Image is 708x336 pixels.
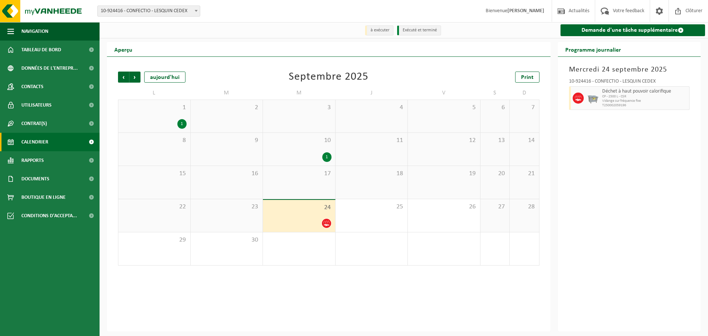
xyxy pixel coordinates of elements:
span: 22 [122,203,187,211]
span: 18 [339,170,404,178]
span: Navigation [21,22,48,41]
span: T250002059196 [602,103,688,108]
li: Exécuté et terminé [397,25,441,35]
span: 17 [267,170,332,178]
span: 13 [484,136,506,145]
span: 10-924416 - CONFECTIO - LESQUIN CEDEX [98,6,200,16]
span: 14 [513,136,535,145]
div: aujourd'hui [144,72,185,83]
span: CP - 2500 L - CSR [602,94,688,99]
span: 15 [122,170,187,178]
span: Précédent [118,72,129,83]
td: V [408,86,480,100]
td: M [191,86,263,100]
span: 21 [513,170,535,178]
span: Rapports [21,151,44,170]
span: Contacts [21,77,44,96]
span: 7 [513,104,535,112]
h2: Programme journalier [558,42,628,56]
div: 1 [322,152,332,162]
a: Print [515,72,539,83]
div: Septembre 2025 [289,72,368,83]
li: à exécuter [365,25,393,35]
span: 20 [484,170,506,178]
div: 10-924416 - CONFECTIO - LESQUIN CEDEX [569,79,690,86]
span: Documents [21,170,49,188]
span: 6 [484,104,506,112]
h3: Mercredi 24 septembre 2025 [569,64,690,75]
span: Vidange sur fréquence fixe [602,99,688,103]
span: Conditions d'accepta... [21,207,77,225]
span: 5 [412,104,476,112]
td: S [480,86,510,100]
img: WB-2500-GAL-GY-01 [587,93,598,104]
span: Utilisateurs [21,96,52,114]
span: Calendrier [21,133,48,151]
span: Données de l'entrepr... [21,59,78,77]
td: D [510,86,539,100]
span: 27 [484,203,506,211]
span: 19 [412,170,476,178]
span: 29 [122,236,187,244]
span: 10-924416 - CONFECTIO - LESQUIN CEDEX [97,6,200,17]
span: 24 [267,204,332,212]
span: 28 [513,203,535,211]
td: M [263,86,336,100]
span: 1 [122,104,187,112]
td: J [336,86,408,100]
span: Tableau de bord [21,41,61,59]
span: 16 [194,170,259,178]
h2: Aperçu [107,42,140,56]
span: 23 [194,203,259,211]
td: L [118,86,191,100]
span: 25 [339,203,404,211]
div: 1 [177,119,187,129]
span: 4 [339,104,404,112]
span: 9 [194,136,259,145]
a: Demande d'une tâche supplémentaire [560,24,705,36]
span: Suivant [129,72,140,83]
strong: [PERSON_NAME] [507,8,544,14]
span: 10 [267,136,332,145]
span: 30 [194,236,259,244]
span: Print [521,75,534,80]
span: 12 [412,136,476,145]
span: Déchet à haut pouvoir calorifique [602,89,688,94]
span: Contrat(s) [21,114,47,133]
span: 2 [194,104,259,112]
span: 3 [267,104,332,112]
span: 26 [412,203,476,211]
span: 11 [339,136,404,145]
span: Boutique en ligne [21,188,66,207]
span: 8 [122,136,187,145]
